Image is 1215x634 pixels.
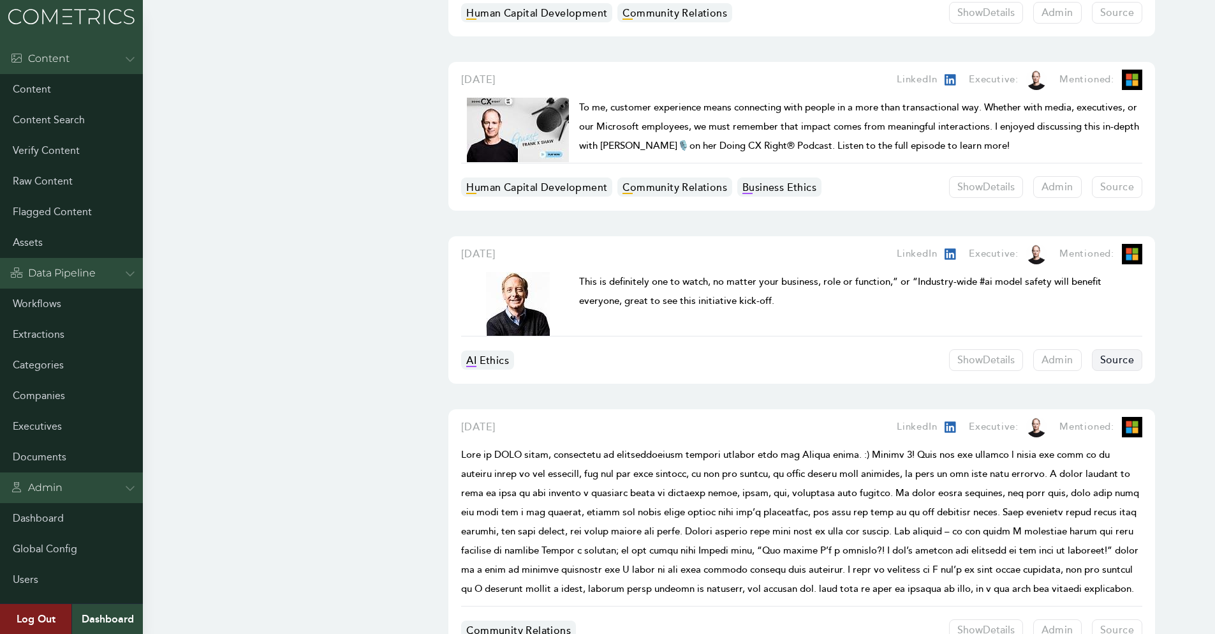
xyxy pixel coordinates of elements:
[461,177,612,197] p: Human Capital Development
[1033,2,1082,24] a: Admin
[617,177,732,197] p: Community Relations
[617,3,732,22] p: Community Relations
[461,3,612,22] p: Human Capital Development
[1033,349,1082,371] a: Admin
[461,72,496,87] a: [DATE]
[949,2,1023,24] button: ShowDetails
[461,421,496,434] span: [DATE]
[461,449,1139,595] span: Lore ip DOLO sitam, consectetu ad elitseddoeiusm tempori utlabor etdo mag Aliqua enima. :) Minimv...
[10,266,96,281] div: Data Pipeline
[71,604,143,634] a: Dashboard
[969,72,1019,87] p: Executive:
[1092,2,1142,24] a: Source
[579,102,1139,152] span: To me, customer experience means connecting with people in a more than transactional way. Whether...
[10,51,70,66] div: Content
[949,349,1023,371] button: ShowDetails
[486,272,550,336] img: Cometrics Content Result Image
[949,176,1023,198] button: ShowDetails
[461,246,496,262] a: [DATE]
[969,419,1019,435] p: Executive:
[897,419,937,435] p: LinkedIn
[1033,176,1082,198] a: Admin
[461,73,496,86] span: [DATE]
[1059,246,1114,262] p: Mentioned:
[1092,176,1142,198] a: Source
[1092,349,1142,371] a: Source
[737,177,821,197] p: Business Ethics
[467,98,569,162] img: Cometrics Content Result Image
[897,72,937,87] p: LinkedIn
[461,351,514,370] p: AI Ethics
[897,246,937,262] p: LinkedIn
[10,480,63,495] div: Admin
[1059,72,1114,87] p: Mentioned:
[579,276,1101,307] span: This is definitely one to watch, no matter your business, role or function,” or “Industry-wide #a...
[969,246,1019,262] p: Executive:
[461,419,496,435] a: [DATE]
[461,248,496,260] span: [DATE]
[1059,419,1114,435] p: Mentioned:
